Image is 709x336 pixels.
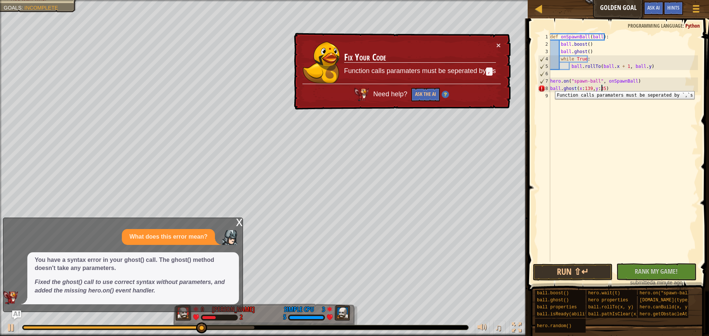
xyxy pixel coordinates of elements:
[538,33,550,41] div: 1
[588,312,647,317] span: ball.pathIsClear(x, y)
[538,55,550,63] div: 4
[283,314,286,321] div: 5
[35,256,232,273] p: You have a syntax error in your ghost() call. The ghost() method doesn't take any parameters.
[635,267,678,276] span: Rank My Game!
[236,218,243,225] div: x
[537,312,593,317] span: ball.isReady(ability)
[21,5,24,11] span: :
[318,305,325,311] div: 3
[4,321,18,336] button: Ctrl + P: Play
[533,264,613,281] button: Run ⇧↵
[129,233,208,241] p: What does this error mean?
[493,321,506,336] button: ♫
[616,263,696,280] button: Rank My Game!
[35,279,225,294] em: Fixed the ghost() call to use correct syntax without parameters, and added the missing hero.on() ...
[334,305,350,321] img: thang_avatar_frame.png
[486,69,493,77] code: ,
[240,314,243,321] div: 2
[537,291,569,296] span: ball.boost()
[538,92,550,100] div: 9
[537,323,572,329] span: hero.random()
[538,77,550,85] div: 7
[538,48,550,55] div: 3
[644,1,664,15] button: Ask AI
[667,4,679,11] span: Hints
[538,85,550,92] div: 8
[640,312,703,317] span: hero.getObstacleAt(x, y)
[495,322,502,333] span: ♫
[640,291,703,296] span: hero.on("spawn-ball", f)
[411,88,439,102] button: Ask the AI
[647,4,660,11] span: Ask AI
[685,22,700,29] span: Python
[538,70,550,77] div: 6
[588,291,620,296] span: hero.wait(t)
[3,291,18,304] img: AI
[441,91,449,98] img: Hint
[588,305,633,310] span: ball.rollTo(x, y)
[630,280,653,285] span: submitted
[344,52,496,64] h3: Fix Your Code
[683,22,685,29] span: :
[4,5,21,11] span: Goals
[344,66,496,77] p: Function calls paramaters must be seperated by s
[538,63,550,70] div: 5
[640,305,690,310] span: hero.canBuild(x, y)
[12,311,21,319] button: Ask AI
[537,298,569,303] span: ball.ghost()
[373,90,409,98] span: Need help?
[640,298,706,303] span: [DOMAIN_NAME](type, x, y)
[302,40,340,82] img: duck_okar.png
[588,298,628,303] span: hero properties
[354,87,369,101] img: AI
[537,305,577,310] span: ball properties
[509,321,524,336] button: Toggle fullscreen
[628,22,683,29] span: Programming language
[620,279,692,286] div: a minute ago
[475,321,490,336] button: Adjust volume
[687,1,705,19] button: Show game menu
[222,230,237,245] img: Player
[175,305,192,321] img: thang_avatar_frame.png
[496,42,501,50] button: ×
[24,5,58,11] span: Incomplete
[284,305,314,314] div: Simple CPU
[538,41,550,48] div: 2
